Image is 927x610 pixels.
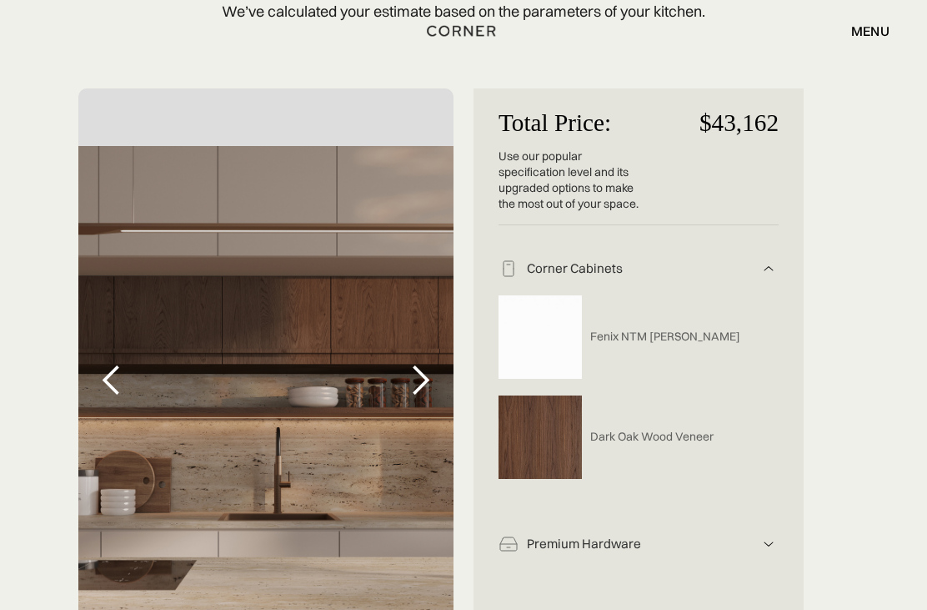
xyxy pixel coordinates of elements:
[590,429,714,445] p: Dark Oak Wood Veneer
[834,17,889,45] div: menu
[519,260,759,278] div: Corner Cabinets
[519,536,759,553] div: Premium Hardware
[499,149,639,224] div: Use our popular specification level and its upgraded options to make the most out of your space.
[590,329,740,345] p: Fenix NTM [PERSON_NAME]
[639,97,779,149] p: $43,162
[499,97,639,149] p: Total Price:
[418,20,509,42] a: home
[851,24,889,38] div: menu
